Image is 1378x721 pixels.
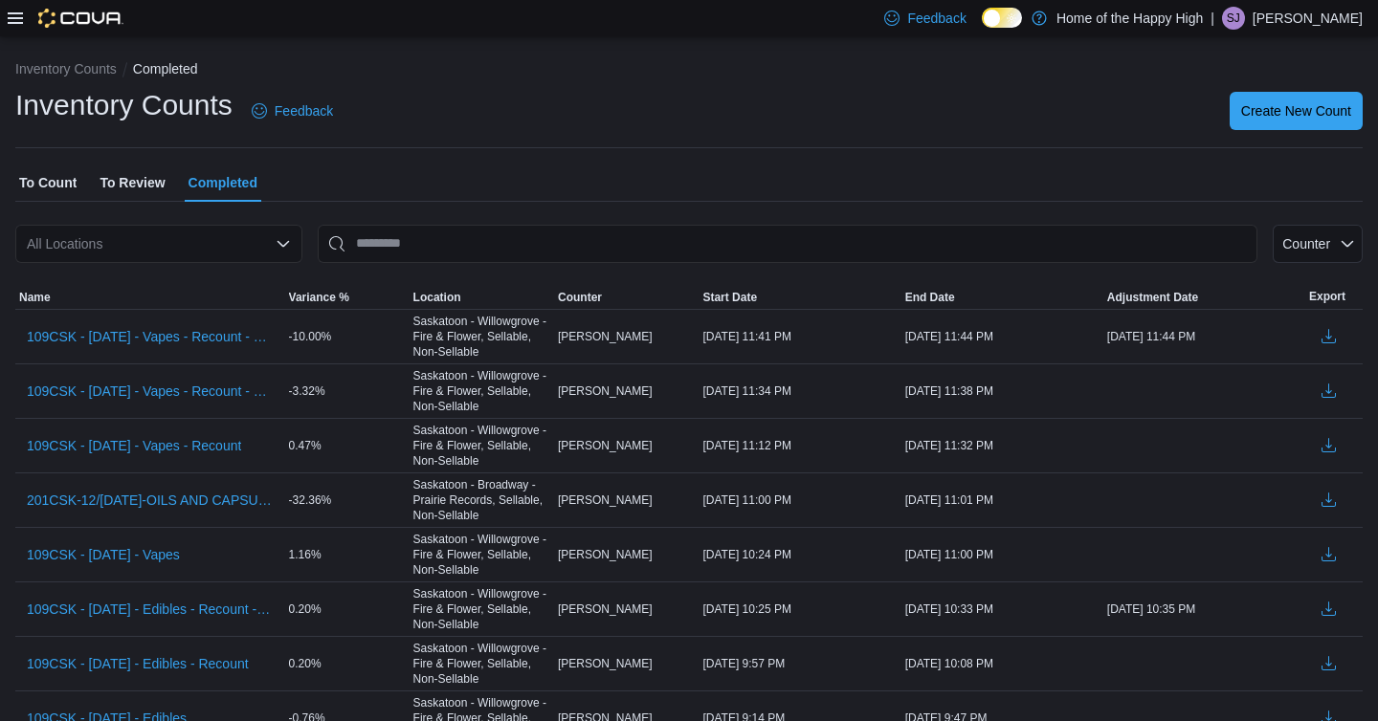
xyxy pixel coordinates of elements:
div: [DATE] 11:00 PM [901,543,1103,566]
button: Counter [1273,225,1363,263]
button: 109CSK - [DATE] - Edibles - Recount [19,649,256,678]
span: 109CSK - [DATE] - Vapes - Recount - Recount [27,382,274,401]
span: [PERSON_NAME] [558,329,653,344]
span: [PERSON_NAME] [558,656,653,671]
span: 109CSK - [DATE] - Vapes - Recount [27,436,241,455]
span: 109CSK - [DATE] - Edibles - Recount - Recount [27,600,274,619]
span: Name [19,290,51,305]
input: This is a search bar. After typing your query, hit enter to filter the results lower in the page. [318,225,1257,263]
div: [DATE] 11:44 PM [1103,325,1305,348]
div: -10.00% [285,325,410,348]
div: [DATE] 9:57 PM [699,652,900,675]
span: 109CSK - [DATE] - Edibles - Recount [27,654,249,673]
div: [DATE] 10:08 PM [901,652,1103,675]
span: Completed [189,164,257,202]
span: Counter [558,290,602,305]
button: Open list of options [276,236,291,251]
div: [DATE] 11:32 PM [901,434,1103,457]
span: [PERSON_NAME] [558,383,653,399]
span: To Review [100,164,165,202]
button: Completed [133,61,198,76]
span: Variance % [289,290,349,305]
div: 0.47% [285,434,410,457]
button: Start Date [699,286,900,309]
button: Create New Count [1230,92,1363,130]
span: Start Date [702,290,757,305]
div: Saskatoon - Willowgrove - Fire & Flower, Sellable, Non-Sellable [410,582,554,636]
span: Adjustment Date [1107,290,1198,305]
button: 109CSK - [DATE] - Vapes - Recount - Recount [19,377,281,405]
button: 109CSK - [DATE] - Vapes - Recount [19,431,249,460]
p: [PERSON_NAME] [1253,7,1363,30]
div: [DATE] 10:24 PM [699,543,900,566]
button: Variance % [285,286,410,309]
span: 201CSK-12/[DATE]-OILS AND CAPSULES - Recount [27,491,274,510]
div: Saskatoon - Willowgrove - Fire & Flower, Sellable, Non-Sellable [410,637,554,690]
div: [DATE] 10:35 PM [1103,598,1305,621]
span: Export [1309,289,1345,304]
div: [DATE] 10:33 PM [901,598,1103,621]
div: -32.36% [285,489,410,512]
button: 109CSK - [DATE] - Vapes [19,540,188,569]
button: 109CSK - [DATE] - Edibles - Recount - Recount [19,595,281,623]
span: [PERSON_NAME] [558,547,653,562]
p: | [1211,7,1214,30]
button: Location [410,286,554,309]
span: Location [413,290,461,305]
button: End Date [901,286,1103,309]
div: -3.32% [285,380,410,403]
span: Counter [1282,236,1330,251]
button: Inventory Counts [15,61,117,76]
div: [DATE] 11:01 PM [901,489,1103,512]
div: [DATE] 10:25 PM [699,598,900,621]
span: 109CSK - [DATE] - Vapes [27,545,180,564]
span: Feedback [275,101,333,120]
img: Cova [38,9,123,28]
div: Saskatoon - Willowgrove - Fire & Flower, Sellable, Non-Sellable [410,310,554,363]
span: 109CSK - [DATE] - Vapes - Recount - Recount - Recount [27,327,274,346]
div: [DATE] 11:44 PM [901,325,1103,348]
span: [PERSON_NAME] [558,492,653,508]
button: Name [15,286,285,309]
button: Adjustment Date [1103,286,1305,309]
span: [PERSON_NAME] [558,438,653,453]
div: Saskatoon - Willowgrove - Fire & Flower, Sellable, Non-Sellable [410,528,554,581]
span: End Date [905,290,955,305]
div: [DATE] 11:34 PM [699,380,900,403]
div: [DATE] 11:00 PM [699,489,900,512]
span: SJ [1227,7,1240,30]
input: Dark Mode [982,8,1022,28]
button: 201CSK-12/[DATE]-OILS AND CAPSULES - Recount [19,486,281,514]
h1: Inventory Counts [15,86,233,124]
span: Create New Count [1241,101,1351,120]
div: [DATE] 11:38 PM [901,380,1103,403]
div: Stephanie James Guadron [1222,7,1245,30]
span: To Count [19,164,77,202]
div: Saskatoon - Willowgrove - Fire & Flower, Sellable, Non-Sellable [410,364,554,418]
div: 1.16% [285,543,410,566]
div: [DATE] 11:12 PM [699,434,900,457]
span: Feedback [907,9,966,28]
p: Home of the Happy High [1056,7,1203,30]
div: Saskatoon - Willowgrove - Fire & Flower, Sellable, Non-Sellable [410,419,554,472]
div: [DATE] 11:41 PM [699,325,900,348]
div: 0.20% [285,598,410,621]
nav: An example of EuiBreadcrumbs [15,59,1363,82]
button: 109CSK - [DATE] - Vapes - Recount - Recount - Recount [19,322,281,351]
button: Counter [554,286,699,309]
span: [PERSON_NAME] [558,601,653,617]
div: Saskatoon - Broadway - Prairie Records, Sellable, Non-Sellable [410,473,554,527]
div: 0.20% [285,652,410,675]
a: Feedback [244,92,341,130]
